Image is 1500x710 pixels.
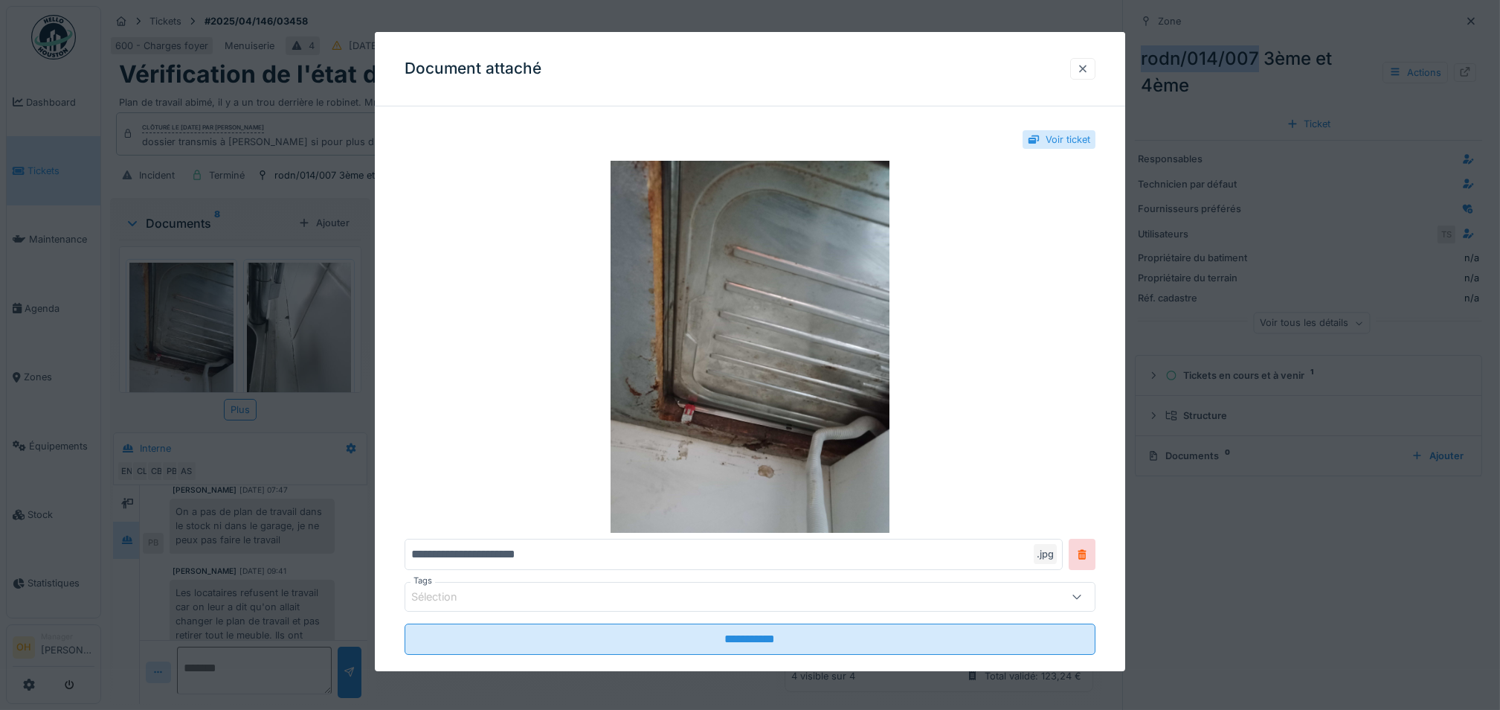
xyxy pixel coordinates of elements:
div: .jpg [1034,544,1057,564]
div: Voir ticket [1046,132,1090,147]
img: 272a2c28-757d-419d-9bb3-704a0c103b14-IMG_20250423_090224_068.jpg [405,161,1095,533]
div: Sélection [411,589,478,605]
h3: Document attaché [405,60,541,78]
label: Tags [411,575,435,587]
